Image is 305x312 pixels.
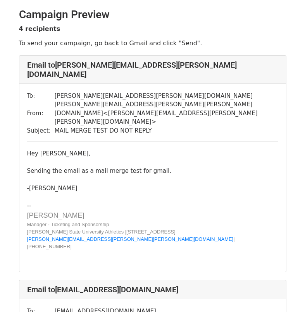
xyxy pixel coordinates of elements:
[27,60,278,79] h4: Email to [PERSON_NAME][EMAIL_ADDRESS][PERSON_NAME][DOMAIN_NAME]
[27,184,278,193] div: -[PERSON_NAME]
[27,229,127,235] font: [PERSON_NAME] State University Athletics |
[27,92,55,101] td: To:
[27,236,235,249] font: | [PHONE_NUMBER]
[126,229,176,235] span: [STREET_ADDRESS]
[27,167,278,176] div: Sending the email as a mail merge test for gmail.
[27,285,278,294] h4: Email to [EMAIL_ADDRESS][DOMAIN_NAME]
[27,211,84,219] span: [PERSON_NAME]
[55,100,278,126] td: [PERSON_NAME][EMAIL_ADDRESS][PERSON_NAME][PERSON_NAME][DOMAIN_NAME] < [PERSON_NAME][EMAIL_ADDRESS...
[19,39,286,47] p: To send your campaign, go back to Gmail and click "Send".
[55,92,278,101] td: [PERSON_NAME][EMAIL_ADDRESS][PERSON_NAME][DOMAIN_NAME]
[27,149,278,158] div: Hey [PERSON_NAME],
[27,202,31,209] span: --
[27,100,55,126] td: From:
[19,8,286,21] h2: Campaign Preview
[27,236,234,242] a: [PERSON_NAME][EMAIL_ADDRESS][PERSON_NAME][PERSON_NAME][DOMAIN_NAME]
[27,126,55,135] td: Subject:
[55,126,278,135] td: MAIL MERGE TEST DO NOT REPLY
[19,25,60,32] strong: 4 recipients
[27,222,109,227] font: Manager - Ticketing and Sponsorship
